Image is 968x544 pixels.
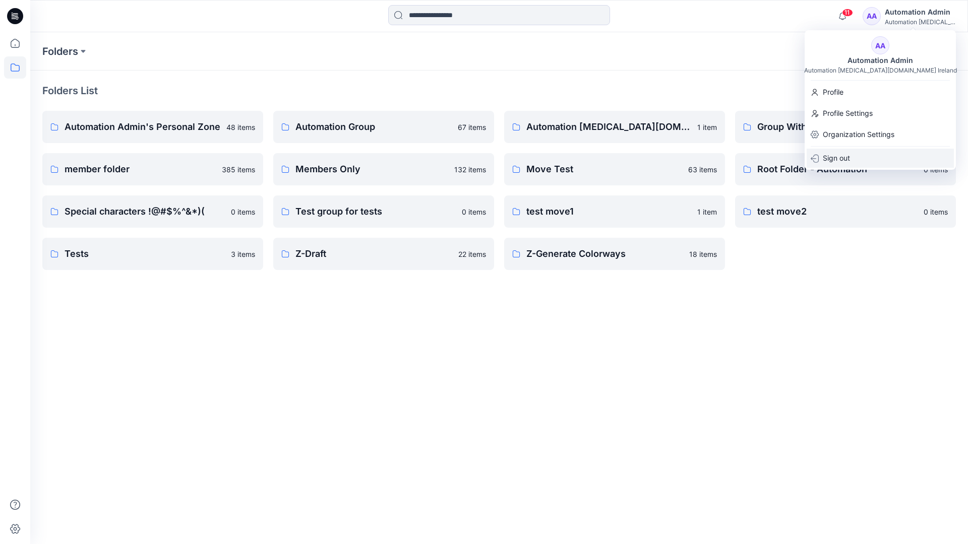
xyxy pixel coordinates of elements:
div: Automation [MEDICAL_DATA][DOMAIN_NAME] Ireland [804,66,957,74]
a: Profile Settings [805,104,956,123]
p: Automation Admin's Personal Zone [65,120,220,134]
p: 1 item [697,207,717,217]
a: Move Test63 items [504,153,725,185]
div: Automation Admin [841,54,919,66]
p: member folder [65,162,216,176]
div: Automation Admin [885,6,955,18]
p: Root Folder - Automation [757,162,918,176]
a: test move20 items [735,195,956,228]
p: 3 items [231,249,255,259]
p: Z-Draft [295,247,452,261]
span: 11 [842,9,853,17]
div: AA [863,7,881,25]
p: 0 items [924,207,948,217]
a: Profile [805,83,956,102]
p: Z-Generate Colorways [526,247,683,261]
a: Automation Group67 items [273,111,494,143]
p: 0 items [462,207,486,217]
p: 63 items [688,164,717,175]
p: 67 items [458,122,486,132]
p: 0 items [231,207,255,217]
p: Members Only [295,162,448,176]
p: 18 items [689,249,717,259]
a: Folders [42,44,78,58]
p: Test group for tests [295,205,456,219]
p: test move1 [526,205,691,219]
p: Automation Group [295,120,452,134]
a: Automation Admin's Personal Zone48 items [42,111,263,143]
p: Sign out [823,149,850,168]
p: Profile Settings [823,104,873,123]
p: Group With 1 Moderator 2 [757,120,918,134]
p: Profile [823,83,843,102]
p: Organization Settings [823,125,894,144]
a: Root Folder - Automation0 items [735,153,956,185]
p: test move2 [757,205,918,219]
a: Z-Draft22 items [273,238,494,270]
a: Group With 1 Moderator 24 items [735,111,956,143]
a: Tests3 items [42,238,263,270]
a: Members Only132 items [273,153,494,185]
p: Automation [MEDICAL_DATA][DOMAIN_NAME] [526,120,691,134]
p: Move Test [526,162,682,176]
div: AA [871,36,889,54]
p: Special characters !@#$%^&*)( [65,205,225,219]
p: 385 items [222,164,255,175]
p: Folders List [42,83,98,98]
a: Organization Settings [805,125,956,144]
a: Z-Generate Colorways18 items [504,238,725,270]
p: 1 item [697,122,717,132]
a: Test group for tests0 items [273,195,494,228]
p: 132 items [454,164,486,175]
a: member folder385 items [42,153,263,185]
p: 22 items [458,249,486,259]
p: 48 items [226,122,255,132]
a: Automation [MEDICAL_DATA][DOMAIN_NAME]1 item [504,111,725,143]
a: test move11 item [504,195,725,228]
div: Automation [MEDICAL_DATA]... [885,18,955,26]
p: Tests [65,247,225,261]
a: Special characters !@#$%^&*)(0 items [42,195,263,228]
